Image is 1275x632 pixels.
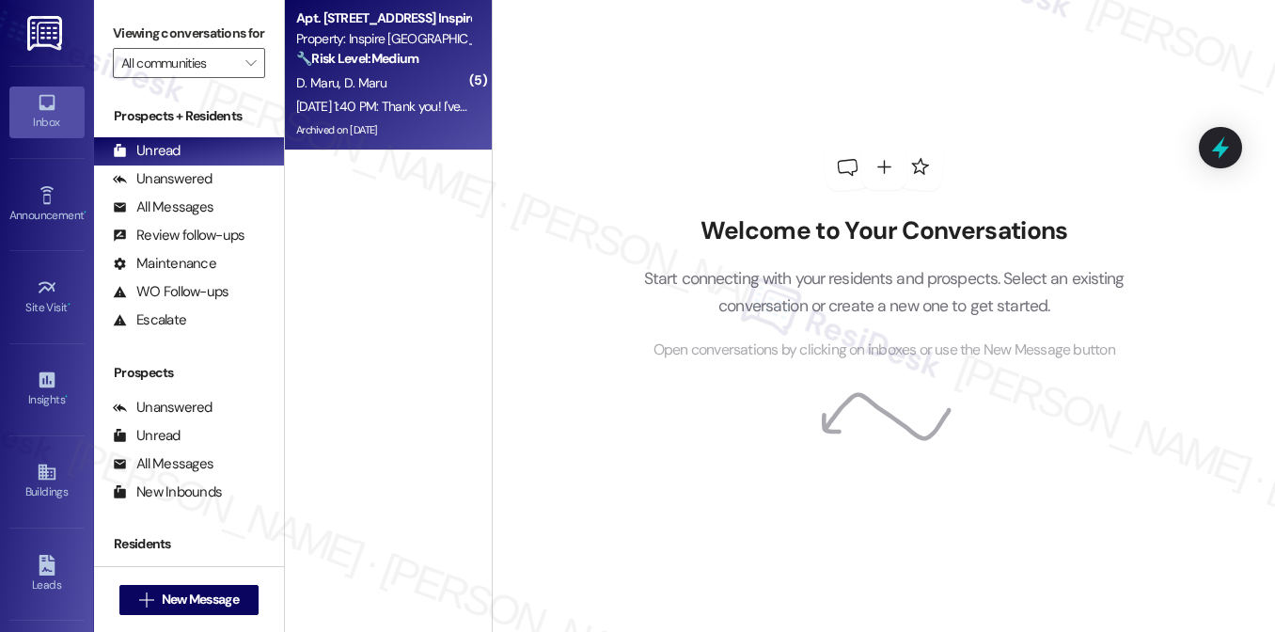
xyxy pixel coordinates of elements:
div: Unanswered [113,398,212,418]
span: D. Maru [296,74,344,91]
span: • [65,390,68,403]
span: • [84,206,87,219]
div: Apt. [STREET_ADDRESS] Inspire Homes [GEOGRAPHIC_DATA] [296,8,470,28]
p: Start connecting with your residents and prospects. Select an existing conversation or create a n... [615,265,1153,319]
div: Review follow-ups [113,226,244,245]
div: Escalate [113,310,186,330]
input: All communities [121,48,235,78]
a: Insights • [9,364,85,415]
a: Leads [9,549,85,600]
a: Site Visit • [9,272,85,323]
h2: Welcome to Your Conversations [615,216,1153,246]
span: New Message [162,590,239,609]
a: Inbox [9,87,85,137]
span: • [68,298,71,311]
label: Viewing conversations for [113,19,265,48]
div: New Inbounds [113,482,222,502]
div: All Messages [113,197,213,217]
div: Prospects [94,363,284,383]
img: ResiDesk Logo [27,16,66,51]
div: Unread [113,141,181,161]
i:  [245,55,256,71]
span: D. Maru [344,74,386,91]
button: New Message [119,585,259,615]
div: All Messages [113,454,213,474]
div: Maintenance [113,254,216,274]
i:  [139,592,153,608]
div: Prospects + Residents [94,106,284,126]
strong: 🔧 Risk Level: Medium [296,50,418,67]
div: Residents [94,534,284,554]
div: [DATE] 1:40 PM: Thank you! I've notified the team. I hope it will be resolved soon. If anything e... [296,98,1063,115]
div: WO Follow-ups [113,282,228,302]
span: Open conversations by clicking on inboxes or use the New Message button [653,339,1115,362]
div: Unanswered [113,169,212,189]
div: Property: Inspire [GEOGRAPHIC_DATA] [296,29,470,49]
a: Buildings [9,456,85,507]
div: Unread [113,426,181,446]
div: Archived on [DATE] [294,118,472,142]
